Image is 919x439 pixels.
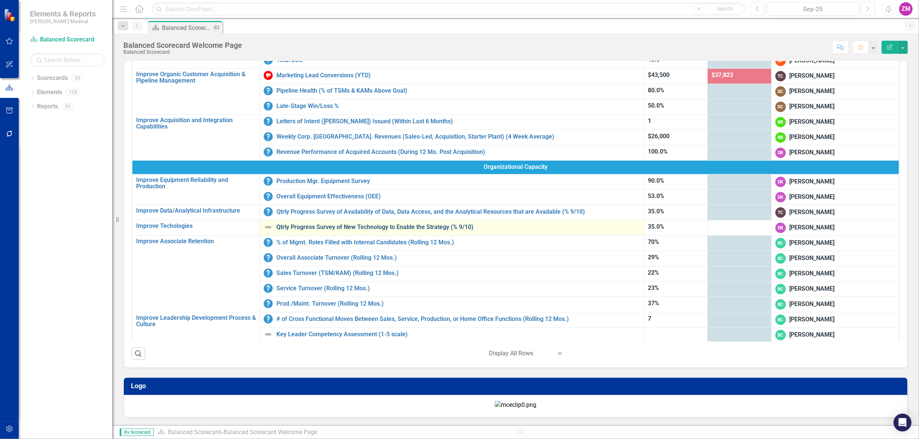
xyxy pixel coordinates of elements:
[136,238,256,245] a: Improve Associate Retention
[771,84,899,99] td: Double-Click to Edit
[771,145,899,160] td: Double-Click to Edit
[260,174,644,189] td: Double-Click to Edit Right Click for Context Menu
[264,192,273,201] img: No Information
[151,3,745,16] input: Search ClearPoint...
[132,174,260,205] td: Double-Click to Edit Right Click for Context Menu
[264,330,273,339] img: Not Defined
[771,220,899,235] td: Double-Click to Edit
[132,312,260,343] td: Double-Click to Edit Right Click for Context Menu
[775,71,786,81] div: TC
[775,238,786,248] div: BC
[157,428,510,437] div: »
[775,177,786,187] div: DR
[168,429,221,436] a: Balanced Scorecard
[771,297,899,312] td: Double-Click to Edit
[648,177,664,184] span: 90.0%
[648,223,664,230] span: 35.0%
[30,35,105,44] a: Balanced Scorecard
[260,297,644,312] td: Double-Click to Edit Right Click for Context Menu
[771,205,899,220] td: Double-Click to Edit
[775,253,786,264] div: BC
[771,235,899,251] td: Double-Click to Edit
[136,117,256,130] a: Improve Acquisition and Integration Capabilities
[120,429,154,436] span: By Scorecard
[136,163,895,171] span: Organizational Capacity
[775,148,786,158] div: DR
[790,223,835,232] div: [PERSON_NAME]
[224,429,317,436] div: Balanced Scorecard Welcome Page
[706,4,743,14] button: Search
[790,148,835,157] div: [PERSON_NAME]
[132,205,260,220] td: Double-Click to Edit Right Click for Context Menu
[136,177,256,190] a: Improve Equipment Reliability and Production
[790,208,835,217] div: [PERSON_NAME]
[771,130,899,145] td: Double-Click to Edit
[37,74,68,83] a: Scorecards
[648,300,659,307] span: 37%
[276,193,640,200] a: Overall Equipment Effectiveness (OEE)
[771,174,899,189] td: Double-Click to Edit
[276,87,640,94] a: Pipeline Health (% of TSMs & KAMs Above Goal)
[276,208,640,215] a: Qtrly Progress Survey of Availability of Data, Data Access, and the Analytical Resources that are...
[264,223,273,232] img: Not Defined
[71,75,83,81] div: 33
[131,382,903,390] h3: Logo
[264,238,273,247] img: No Information
[276,103,640,109] a: Late-Stage Win/Loss %
[276,300,640,307] a: Prod./Maint. Turnover (Rolling 12 Mos.)
[775,330,786,340] div: BC
[775,102,786,112] div: DC
[648,284,659,291] span: 23%
[648,71,670,78] span: $43,500
[775,117,786,127] div: BB
[264,315,273,324] img: No Information
[495,401,536,409] img: mceclip0.png
[790,177,835,186] div: [PERSON_NAME]
[132,235,260,312] td: Double-Click to Edit Right Click for Context Menu
[648,192,664,200] span: 53.0%
[276,316,640,322] a: # of Cross Functional Moves Between Sales, Service, Production, or Home Office Functions (Rolling...
[264,71,273,80] img: Below Target
[790,87,835,96] div: [PERSON_NAME]
[899,2,913,16] div: ZM
[260,130,644,145] td: Double-Click to Edit Right Click for Context Menu
[775,207,786,218] div: TC
[260,99,644,114] td: Double-Click to Edit Right Click for Context Menu
[771,281,899,297] td: Double-Click to Edit
[276,72,640,79] a: Marketing Lead Conversions (YTD)
[894,414,912,432] div: Open Intercom Messenger
[136,71,256,84] a: Improve Organic Customer Acquisition & Pipeline Management
[771,68,899,84] td: Double-Click to Edit
[769,5,856,14] div: Sep-25
[790,133,835,142] div: [PERSON_NAME]
[276,149,640,155] a: Revenue Performance of Acquired Accounts (During 12 Mo. Post Acquisition)
[264,132,273,141] img: No Information
[790,269,835,278] div: [PERSON_NAME]
[264,269,273,278] img: No Information
[648,133,670,140] span: $26,000
[775,86,786,97] div: DC
[260,84,644,99] td: Double-Click to Edit Right Click for Context Menu
[136,223,256,229] a: Improve Techologies
[260,251,644,266] td: Double-Click to Edit Right Click for Context Menu
[790,315,835,324] div: [PERSON_NAME]
[260,68,644,84] td: Double-Click to Edit Right Click for Context Menu
[276,239,640,246] a: % of Mgmt. Roles Filled with Internal Candidates (Rolling 12 Mos.)
[260,281,644,297] td: Double-Click to Edit Right Click for Context Menu
[276,331,640,338] a: Key Leader Competency Assessment (1-5 scale)
[648,254,659,261] span: 29%
[264,177,273,186] img: No Information
[771,189,899,205] td: Double-Click to Edit
[790,193,835,201] div: [PERSON_NAME]
[66,89,80,96] div: 128
[790,102,835,111] div: [PERSON_NAME]
[37,102,58,111] a: Reports
[717,6,733,12] span: Search
[62,103,74,109] div: 93
[648,208,664,215] span: 35.0%
[771,312,899,327] td: Double-Click to Edit
[648,56,660,63] span: 40.0
[264,253,273,262] img: No Information
[136,207,256,214] a: Improve Data/Analytical Infrastructure
[790,239,835,247] div: [PERSON_NAME]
